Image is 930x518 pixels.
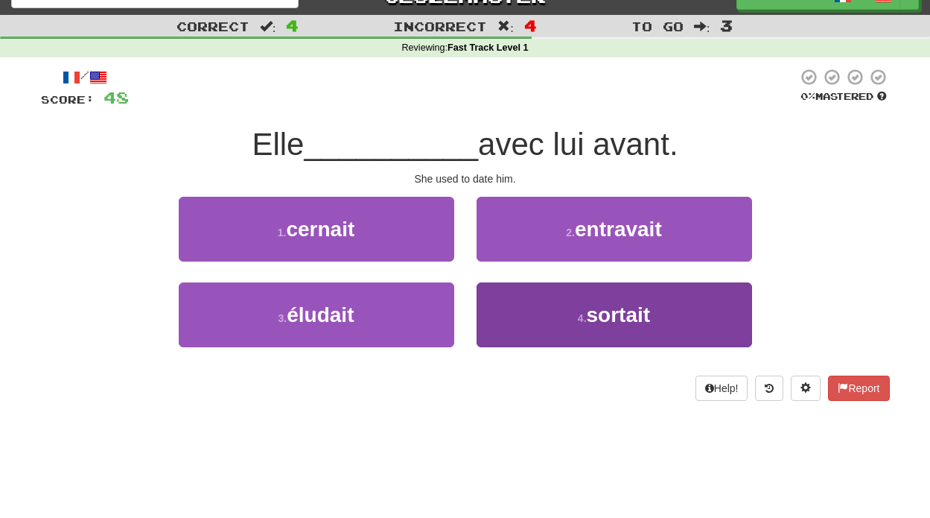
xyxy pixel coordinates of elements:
span: Correct [176,19,249,34]
button: Round history (alt+y) [755,376,783,401]
button: 4.sortait [477,282,752,347]
small: 2 . [566,227,575,239]
span: 48 [103,88,129,107]
span: To go [631,19,684,34]
span: Incorrect [393,19,487,34]
span: éludait [287,303,354,326]
small: 3 . [278,312,287,324]
span: 4 [524,16,537,34]
button: 3.éludait [179,282,454,347]
span: Elle [252,127,304,162]
span: entravait [575,218,662,241]
span: : [694,20,710,33]
div: / [41,68,129,86]
span: 3 [720,16,733,34]
span: cernait [286,218,354,241]
span: __________ [304,127,478,162]
div: She used to date him. [41,171,890,186]
button: Help! [695,376,748,401]
div: Mastered [797,90,890,104]
small: 4 . [578,312,587,324]
span: avec lui avant. [478,127,678,162]
button: 1.cernait [179,197,454,262]
span: : [260,20,276,33]
button: Report [828,376,889,401]
small: 1 . [278,227,287,239]
span: : [497,20,514,33]
span: 0 % [800,90,815,102]
span: 4 [286,16,299,34]
button: 2.entravait [477,197,752,262]
span: Score: [41,93,95,106]
span: sortait [587,303,651,326]
strong: Fast Track Level 1 [448,42,529,53]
